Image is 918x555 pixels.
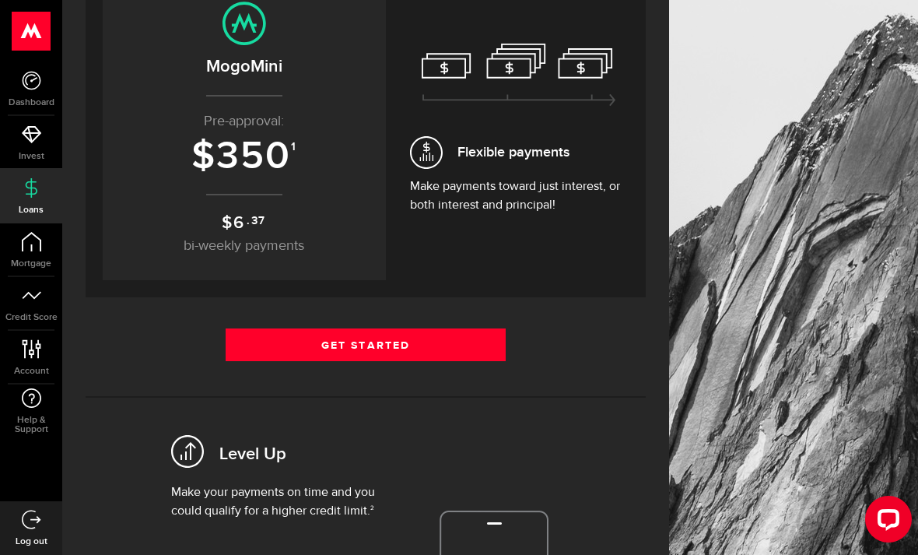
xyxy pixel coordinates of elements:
span: $ [222,213,233,234]
p: Make payments toward just interest, or both interest and principal! [410,177,628,215]
p: Make your payments on time and you could qualify for a higher credit limit. [171,483,390,521]
span: bi-weekly payments [184,239,304,253]
p: Pre-approval: [118,111,370,132]
span: 350 [216,133,291,180]
a: Get Started [226,328,506,361]
sup: .37 [247,213,266,230]
h2: Level Up [219,443,286,467]
span: 6 [233,213,245,234]
iframe: LiveChat chat widget [853,490,918,555]
h2: MogoMini [118,54,370,79]
span: Flexible payments [457,142,569,163]
sup: 2 [370,505,374,511]
span: $ [191,133,216,180]
sup: 1 [291,140,297,154]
